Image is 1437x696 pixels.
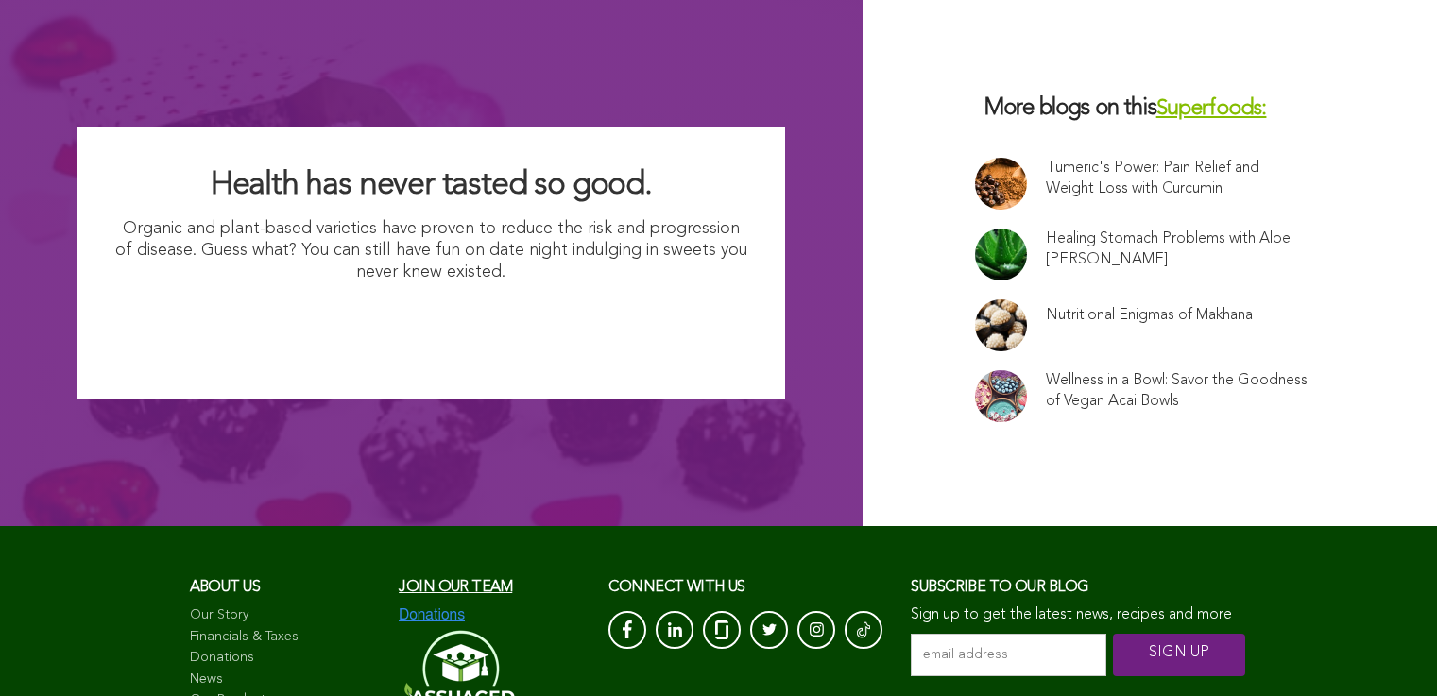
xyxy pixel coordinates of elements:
[246,294,617,362] img: I Want Organic Shopping For Less
[399,580,512,595] a: Join our team
[857,620,870,639] img: Tik-Tok-Icon
[1046,305,1253,326] a: Nutritional Enigmas of Makhana
[190,606,381,625] a: Our Story
[1046,229,1309,270] a: Healing Stomach Problems with Aloe [PERSON_NAME]
[975,94,1325,124] h3: More blogs on this
[911,634,1106,676] input: email address
[1156,98,1267,120] a: Superfoods:
[911,606,1247,624] p: Sign up to get the latest news, recipes and more
[1046,158,1309,199] a: Tumeric's Power: Pain Relief and Weight Loss with Curcumin
[399,606,465,623] img: Donations
[608,580,745,595] span: CONNECT with us
[911,573,1247,602] h3: Subscribe to our blog
[1343,605,1437,696] iframe: Chat Widget
[114,164,747,206] h2: Health has never tasted so good.
[190,649,381,668] a: Donations
[1046,370,1309,412] a: Wellness in a Bowl: Savor the Goodness of Vegan Acai Bowls
[190,628,381,647] a: Financials & Taxes
[114,218,747,284] p: Organic and plant-based varieties have proven to reduce the risk and progression of disease. Gues...
[715,620,728,639] img: glassdoor_White
[1113,634,1245,676] input: SIGN UP
[190,671,381,689] a: News
[190,580,261,595] span: About us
